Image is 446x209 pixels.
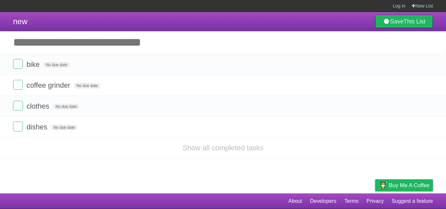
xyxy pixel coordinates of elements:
[389,180,430,191] span: Buy me a coffee
[344,195,359,207] a: Terms
[288,195,302,207] a: About
[375,15,433,28] a: SaveThis List
[43,62,70,68] span: No due date
[13,122,23,131] label: Done
[13,80,23,90] label: Done
[375,179,433,191] a: Buy me a coffee
[404,18,425,25] b: This List
[51,125,77,130] span: No due date
[183,144,263,152] a: Show all completed tasks
[13,101,23,111] label: Done
[26,102,51,110] span: clothes
[13,59,23,69] label: Done
[367,195,384,207] a: Privacy
[310,195,336,207] a: Developers
[74,83,100,89] span: No due date
[26,123,49,131] span: dishes
[13,17,27,26] span: new
[26,81,72,89] span: coffee grinder
[53,104,79,110] span: No due date
[26,60,41,68] span: bike
[392,195,433,207] a: Suggest a feature
[378,180,387,191] img: Buy me a coffee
